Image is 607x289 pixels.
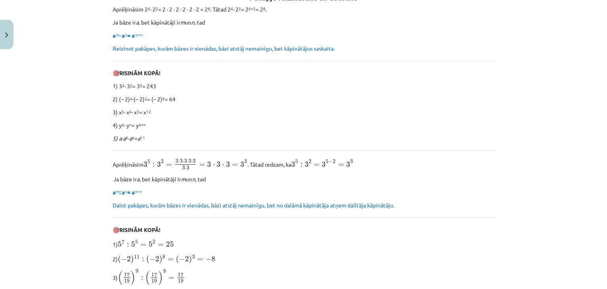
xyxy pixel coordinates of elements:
[350,160,353,164] span: 3
[116,188,119,194] sup: m
[291,162,295,167] span: 3
[163,269,166,273] span: 8
[328,160,333,164] span: −
[153,163,155,167] span: :
[113,269,494,285] p: 3)
[119,69,160,76] b: RISINĀM KOPĀ!
[130,82,132,88] sup: 2
[137,175,139,183] i: a
[191,161,193,163] span: ⋅
[222,164,224,167] span: ⋅
[135,32,143,38] sup: m+n
[130,95,132,101] sup: 4
[113,82,494,90] p: 1) 3 ∙ 3 = 3 = 243
[135,240,138,244] span: 5
[140,243,146,247] span: =
[346,162,350,167] span: 3
[131,271,136,285] span: )
[140,135,145,141] sup: 11
[135,188,142,194] sup: m-n
[161,160,164,164] span: 2
[140,82,142,88] sup: 5
[183,161,184,163] span: ⋅
[129,108,132,114] sup: 4
[139,122,146,127] sup: 4+n
[176,255,179,264] span: (
[113,69,494,77] p: 🎯
[113,95,494,103] p: 2) (– 2) ∙(– 2) = (– 2) = 64
[192,255,195,259] span: 3
[119,226,160,233] b: RISINĀM KOPĀ!
[113,18,494,27] p: Ja bāze ir , bet kāpinātāji ir un , tad
[157,162,161,167] span: 3
[187,166,189,170] span: 3
[166,241,174,247] span: 25
[295,160,298,164] span: 5
[180,159,183,163] span: 3
[208,6,210,11] sup: 6
[146,108,151,114] sup: 12
[178,161,180,163] span: ⋅
[116,32,119,38] sup: m
[145,271,150,285] span: (
[121,257,127,262] span: −
[118,255,121,264] span: (
[314,164,320,167] span: =
[156,6,158,11] sup: 2
[199,164,205,167] span: =
[124,273,130,277] span: 17
[113,226,494,234] p: 🎯
[148,6,150,11] sup: 4
[122,240,124,244] span: 7
[145,95,147,101] sup: 2
[113,45,335,52] span: Reizinot pakāpes, kurām bāzes ir vienādas, bāzi atstāj nemainīgu, bet kāpinātājus saskaita.
[155,256,159,262] span: 2
[113,253,494,264] p: 2)
[137,108,139,114] sup: 3
[141,276,143,280] span: :
[168,258,173,261] span: =
[142,258,144,262] span: :
[158,243,164,247] span: =
[131,255,134,264] span: )
[166,164,172,167] span: =
[146,255,149,264] span: (
[147,160,150,164] span: 5
[182,166,185,170] span: 3
[136,269,138,273] span: 9
[125,32,127,38] sup: n
[300,163,302,167] span: :
[129,135,132,142] i: a
[5,32,8,38] img: icon-close-lesson-0947bae3869378f0d4975bcd49f059093ad1ed9edebbc8119c70593378902aed.svg
[138,135,140,142] i: a
[244,160,247,164] span: 3
[249,6,256,11] sup: 4+2
[184,159,187,163] span: 3
[191,19,194,26] i: n
[179,257,185,262] span: −
[240,162,244,167] span: 3
[151,279,157,283] span: 19
[151,273,157,277] span: 17
[326,160,328,164] span: 5
[205,257,211,262] span: −
[123,135,126,142] i: a
[122,108,124,114] sup: 5
[125,188,127,194] sup: n
[189,159,191,163] span: 3
[189,255,192,264] span: )
[134,255,139,259] span: 11
[113,108,494,116] p: 3) x ∙ x ∙ x = x
[113,188,142,196] strong: a : a = a
[158,271,163,285] span: )
[149,257,155,262] span: −
[127,243,129,247] span: :
[118,241,122,247] span: 5
[118,271,123,285] span: (
[113,239,494,249] p: 1)
[113,32,143,39] strong: a ∙ a = a
[185,168,187,169] span: ⋅
[127,256,131,262] span: 2
[187,161,189,163] span: ⋅
[305,162,309,167] span: 3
